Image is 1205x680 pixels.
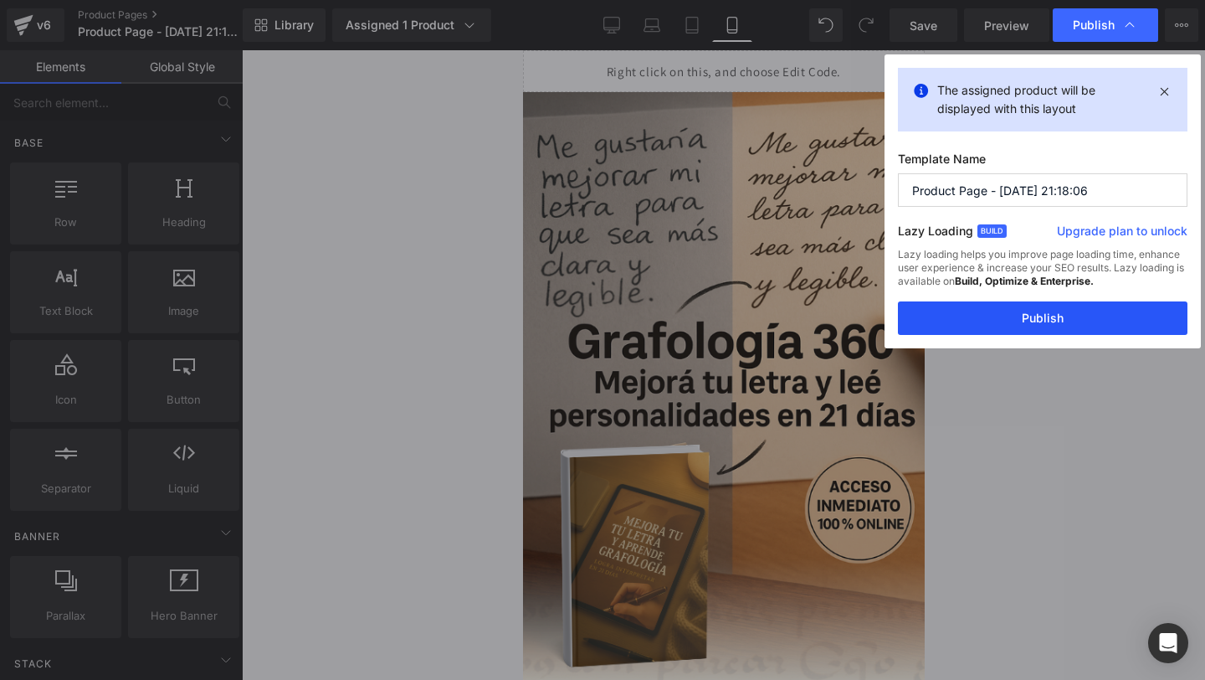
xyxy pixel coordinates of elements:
[898,152,1187,173] label: Template Name
[977,224,1007,238] span: Build
[898,248,1187,301] div: Lazy loading helps you improve page loading time, enhance user experience & increase your SEO res...
[1148,623,1188,663] div: Open Intercom Messenger
[1057,223,1187,246] a: Upgrade plan to unlock
[937,81,1148,118] p: The assigned product will be displayed with this layout
[898,301,1187,335] button: Publish
[898,220,973,248] label: Lazy Loading
[955,275,1094,287] strong: Build, Optimize & Enterprise.
[1073,18,1115,33] span: Publish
